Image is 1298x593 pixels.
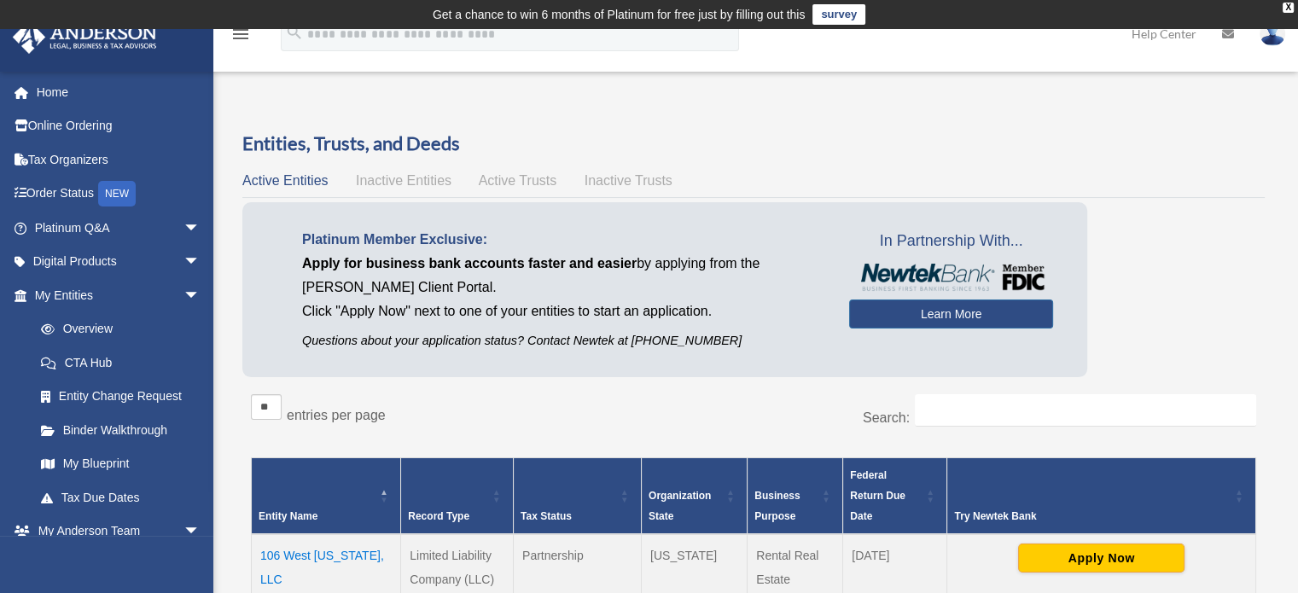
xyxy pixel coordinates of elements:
img: Anderson Advisors Platinum Portal [8,20,162,54]
a: My Entitiesarrow_drop_down [12,278,218,312]
div: close [1283,3,1294,13]
span: In Partnership With... [849,228,1053,255]
span: Inactive Entities [356,173,451,188]
span: Tax Status [521,510,572,522]
span: arrow_drop_down [183,245,218,280]
label: Search: [863,410,910,425]
a: CTA Hub [24,346,218,380]
span: arrow_drop_down [183,278,218,313]
div: Get a chance to win 6 months of Platinum for free just by filling out this [433,4,806,25]
a: menu [230,30,251,44]
a: Binder Walkthrough [24,413,218,447]
p: Platinum Member Exclusive: [302,228,824,252]
a: Order StatusNEW [12,177,226,212]
span: arrow_drop_down [183,211,218,246]
span: Business Purpose [754,490,800,522]
a: Tax Due Dates [24,480,218,515]
a: Learn More [849,299,1053,328]
a: Online Ordering [12,109,226,143]
label: entries per page [287,408,386,422]
i: menu [230,24,251,44]
span: Active Trusts [479,173,557,188]
div: Try Newtek Bank [954,506,1230,526]
h3: Entities, Trusts, and Deeds [242,131,1265,157]
a: Platinum Q&Aarrow_drop_down [12,211,226,245]
th: Organization State: Activate to sort [642,457,748,534]
a: Entity Change Request [24,380,218,414]
img: NewtekBankLogoSM.png [858,264,1045,291]
th: Tax Status: Activate to sort [514,457,642,534]
a: My Blueprint [24,447,218,481]
p: by applying from the [PERSON_NAME] Client Portal. [302,252,824,299]
p: Click "Apply Now" next to one of your entities to start an application. [302,299,824,323]
i: search [285,23,304,42]
span: arrow_drop_down [183,515,218,549]
th: Business Purpose: Activate to sort [748,457,843,534]
span: Apply for business bank accounts faster and easier [302,256,637,270]
a: survey [812,4,865,25]
img: User Pic [1260,21,1285,46]
th: Try Newtek Bank : Activate to sort [947,457,1256,534]
a: Digital Productsarrow_drop_down [12,245,226,279]
span: Active Entities [242,173,328,188]
span: Entity Name [259,510,317,522]
div: NEW [98,181,136,206]
a: Overview [24,312,209,346]
th: Record Type: Activate to sort [401,457,514,534]
th: Entity Name: Activate to invert sorting [252,457,401,534]
a: My Anderson Teamarrow_drop_down [12,515,226,549]
a: Tax Organizers [12,142,226,177]
a: Home [12,75,226,109]
span: Federal Return Due Date [850,469,905,522]
th: Federal Return Due Date: Activate to sort [843,457,947,534]
span: Inactive Trusts [585,173,672,188]
span: Record Type [408,510,469,522]
button: Apply Now [1018,544,1184,573]
p: Questions about your application status? Contact Newtek at [PHONE_NUMBER] [302,330,824,352]
span: Organization State [649,490,711,522]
